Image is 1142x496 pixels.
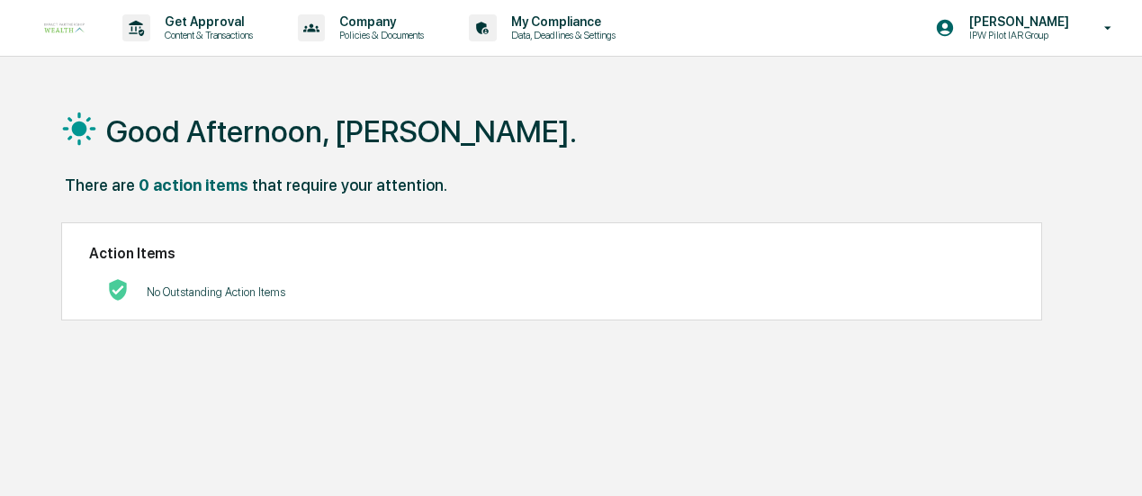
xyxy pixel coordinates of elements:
[65,176,135,194] div: There are
[106,113,577,149] h1: Good Afternoon, [PERSON_NAME].
[497,29,625,41] p: Data, Deadlines & Settings
[107,279,129,301] img: No Actions logo
[89,245,1014,262] h2: Action Items
[252,176,447,194] div: that require your attention.
[43,22,86,33] img: logo
[955,29,1078,41] p: IPW Pilot IAR Group
[150,14,262,29] p: Get Approval
[150,29,262,41] p: Content & Transactions
[139,176,248,194] div: 0 action items
[325,14,433,29] p: Company
[325,29,433,41] p: Policies & Documents
[147,285,285,299] p: No Outstanding Action Items
[955,14,1078,29] p: [PERSON_NAME]
[497,14,625,29] p: My Compliance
